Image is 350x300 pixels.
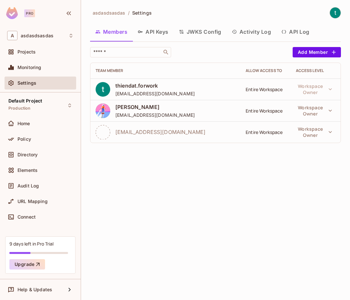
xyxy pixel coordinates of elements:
span: [EMAIL_ADDRESS][DOMAIN_NAME] [115,128,205,136]
span: thiendat.forwork [115,82,195,89]
span: Production [8,106,31,111]
span: [EMAIL_ADDRESS][DOMAIN_NAME] [115,112,195,118]
span: Projects [17,49,36,54]
span: Default Project [8,98,42,103]
img: ACg8ocKp2fx9LLWHA9nLrpVDzlXtGyBrjMLtqtfMte1YE91OWvWd-XEEdw=s96-c [96,103,110,118]
span: Elements [17,168,38,173]
span: asdasdsasdas [93,10,125,16]
span: Audit Log [17,183,39,188]
li: / [128,10,130,16]
img: thiendat.forwork [330,7,341,18]
span: Directory [17,152,38,157]
button: JWKS Config [174,24,227,40]
button: Workspace Owner [293,126,335,138]
span: A [7,31,17,40]
img: SReyMgAAAABJRU5ErkJggg== [6,7,18,19]
button: Workspace Owner [293,104,335,117]
button: Upgrade [9,259,45,270]
div: Access Level [296,68,335,73]
div: Entire Workspace [246,129,285,135]
span: URL Mapping [17,199,48,204]
div: Pro [24,9,35,17]
span: Connect [17,214,36,220]
span: Policy [17,137,31,142]
button: API Keys [133,24,174,40]
span: Settings [17,80,36,86]
button: API Log [276,24,314,40]
span: Help & Updates [17,287,52,292]
button: Add Member [293,47,341,57]
span: Settings [132,10,152,16]
div: Entire Workspace [246,108,285,114]
div: 9 days left in Pro Trial [9,241,53,247]
span: Monitoring [17,65,41,70]
span: [EMAIL_ADDRESS][DOMAIN_NAME] [115,90,195,97]
span: [PERSON_NAME] [115,103,195,111]
img: ACg8ocLP7PdksGvqpn5z-TIQHfR7O4K2QS8AuffgXU2jFLSxfPgj=s96-c [96,82,110,97]
div: Team Member [96,68,235,73]
div: Entire Workspace [246,86,285,92]
button: Members [90,24,133,40]
button: Activity Log [227,24,276,40]
span: Home [17,121,30,126]
div: Allow Access to [246,68,285,73]
span: Workspace: asdasdsasdas [21,33,53,38]
button: Workspace Owner [293,83,335,96]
